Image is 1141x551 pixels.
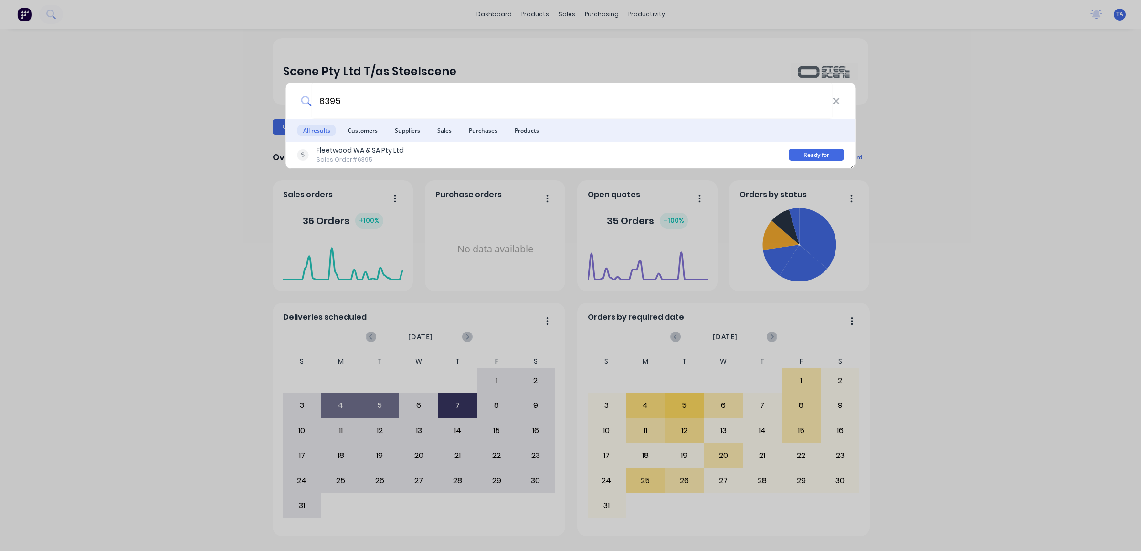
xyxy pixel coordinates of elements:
span: All results [297,125,336,136]
div: Sales Order #6395 [317,156,404,164]
input: Start typing a customer or supplier name to create a new order... [311,83,832,119]
div: Ready for Delivery [789,149,844,161]
span: Customers [342,125,383,136]
span: Sales [432,125,457,136]
span: Purchases [463,125,503,136]
span: Products [509,125,545,136]
div: Fleetwood WA & SA Pty Ltd [317,146,404,156]
span: Suppliers [389,125,426,136]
